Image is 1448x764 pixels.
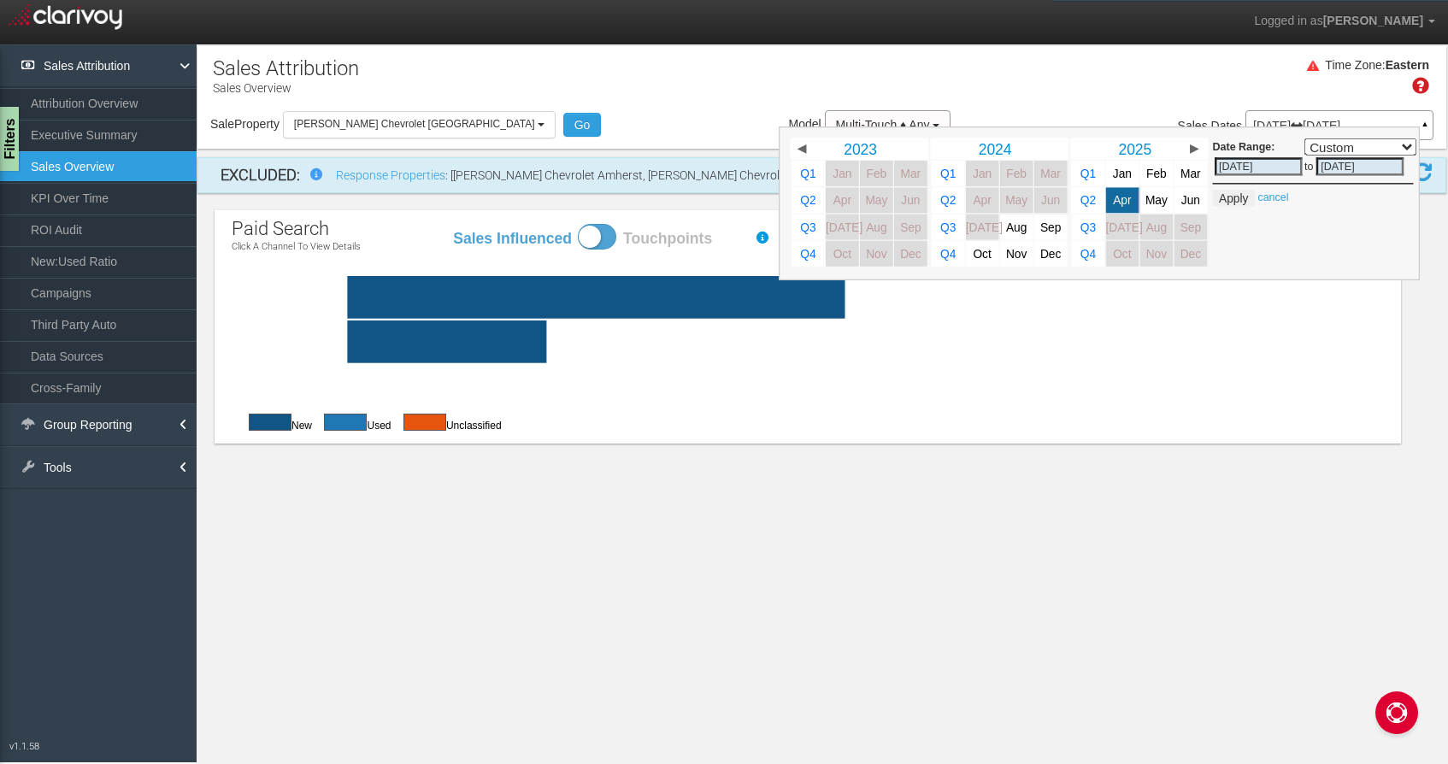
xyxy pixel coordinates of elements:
a: Q1 [1072,161,1105,186]
span: Q2 [1080,194,1096,207]
a: Sep [894,215,927,240]
button: [PERSON_NAME] Chevrolet [GEOGRAPHIC_DATA] [283,111,556,138]
span: Mar [1180,167,1201,180]
button: Go [563,113,602,137]
a: Q2 [1072,187,1105,213]
td: to [1304,156,1315,178]
div: Time Zone: [1319,57,1385,74]
span: Q2 [800,194,815,207]
a: Q1 [792,161,825,186]
a: Feb [860,161,893,186]
h1: Sales Attribution [213,57,359,79]
rect: Bing|2|2|0 [273,320,1425,363]
span: Nov [1146,247,1167,260]
span: Sep [900,220,921,233]
span: Multi-Touch ♦ Any [836,118,930,132]
span: Jan [833,167,851,180]
a: Q3 [1072,215,1105,240]
span: Q4 [800,247,815,260]
a: Dec [1174,241,1208,267]
a: Aug [860,215,893,240]
a: [DATE] [826,215,859,240]
span: Jan [1113,167,1132,180]
span: May [1005,194,1027,207]
a: Q4 [1072,241,1105,267]
a: Dec [894,241,927,267]
p: Click a channel to view details [232,242,361,252]
b: Date Range: [1213,140,1275,152]
span: 2024 [979,140,1012,157]
a: ◀ [791,138,812,160]
span: [DATE] [1106,220,1143,233]
div: Eastern [1386,57,1429,74]
a: [DATE] [966,215,999,240]
span: Apr [1113,194,1131,207]
a: Response Properties [336,168,445,182]
span: Dates [1211,119,1243,132]
a: Jun [1034,187,1068,213]
span: [DATE] [966,220,1003,233]
span: [PERSON_NAME] Chevrolet [GEOGRAPHIC_DATA] [294,118,535,130]
div: Unclassified [395,413,502,433]
span: Nov [1006,247,1027,260]
a: Mar [1174,161,1208,186]
span: Oct [1113,247,1131,260]
a: May [1000,187,1033,213]
a: Feb [1000,161,1033,186]
span: Sep [1180,220,1201,233]
span: May [865,194,887,207]
button: Used [403,414,446,431]
label: Sales Influenced [452,228,572,250]
span: paid search [232,218,329,239]
span: May [1145,194,1168,207]
a: Jun [894,187,927,213]
a: Q3 [792,215,825,240]
span: Aug [1006,220,1027,233]
a: Dec [1034,241,1068,267]
a: Apr [826,187,859,213]
a: Nov [1000,241,1033,267]
span: Q3 [940,220,956,233]
a: May [1140,187,1174,213]
a: Apr [1106,187,1139,213]
a: Q2 [932,187,965,213]
a: Q4 [792,241,825,267]
span: Oct [973,247,991,260]
span: ▶ [1190,143,1198,155]
span: 2025 [1118,140,1151,157]
span: [PERSON_NAME] [1323,14,1423,27]
a: Mar [894,161,927,186]
a: Sep [1174,215,1208,240]
span: Mar [1040,167,1061,180]
span: [DATE] [826,220,862,233]
a: Oct [1106,241,1139,267]
span: Sale [210,117,234,131]
span: Sep [1040,220,1061,233]
a: ▲ [1417,115,1433,142]
span: Feb [1006,167,1027,180]
a: Feb [1140,161,1174,186]
a: Mar [1034,161,1068,186]
span: Sales [1178,119,1208,132]
a: 2024 [947,138,1044,160]
button: New [249,414,291,431]
a: Q3 [932,215,965,240]
a: Jan [826,161,859,186]
a: May [860,187,893,213]
a: Sep [1034,215,1068,240]
span: Q3 [800,220,815,233]
span: Nov [866,247,886,260]
span: ◀ [798,143,806,155]
span: Feb [1146,167,1167,180]
button: Multi-Touch ♦ Any [825,110,951,139]
span: Oct [833,247,851,260]
a: 2025 [1087,138,1184,160]
a: ▶ [1183,138,1204,160]
a: Nov [860,241,893,267]
span: Q3 [1080,220,1096,233]
span: Dec [1180,247,1201,260]
span: Dec [900,247,921,260]
span: Q4 [940,247,956,260]
h2: , [336,167,1327,183]
div: New [240,413,312,433]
